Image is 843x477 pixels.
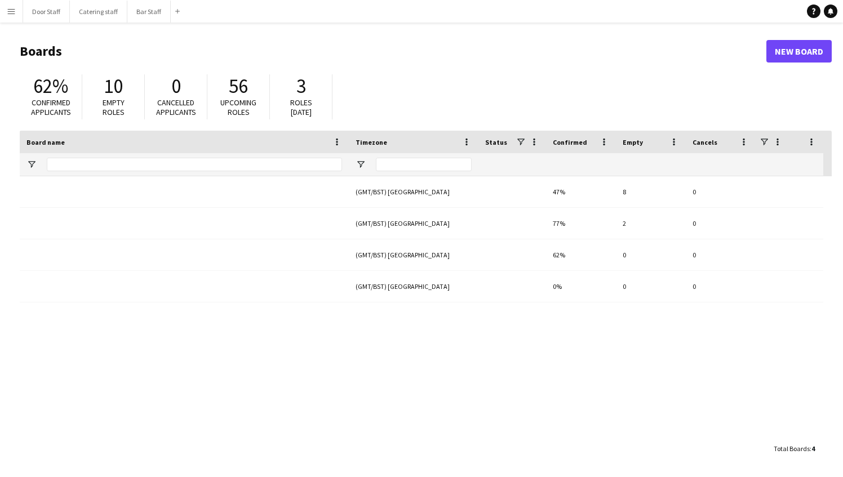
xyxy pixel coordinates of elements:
div: 47% [546,176,616,207]
span: 4 [811,444,815,453]
div: (GMT/BST) [GEOGRAPHIC_DATA] [349,271,478,302]
span: Empty [623,138,643,146]
span: Timezone [356,138,387,146]
span: Empty roles [103,97,125,117]
span: Roles [DATE] [290,97,312,117]
div: 2 [616,208,686,239]
div: 0 [686,271,756,302]
button: Open Filter Menu [356,159,366,170]
span: 0 [171,74,181,99]
div: (GMT/BST) [GEOGRAPHIC_DATA] [349,208,478,239]
div: 0% [546,271,616,302]
span: Cancelled applicants [156,97,196,117]
span: Status [485,138,507,146]
span: 56 [229,74,248,99]
div: 77% [546,208,616,239]
h1: Boards [20,43,766,60]
span: Confirmed [553,138,587,146]
span: Total Boards [774,444,810,453]
span: 3 [296,74,306,99]
div: 8 [616,176,686,207]
span: Cancels [693,138,717,146]
div: (GMT/BST) [GEOGRAPHIC_DATA] [349,176,478,207]
span: Board name [26,138,65,146]
input: Timezone Filter Input [376,158,472,171]
button: Catering staff [70,1,127,23]
a: New Board [766,40,832,63]
div: 0 [686,239,756,270]
button: Door Staff [23,1,70,23]
span: 10 [104,74,123,99]
div: 0 [686,176,756,207]
input: Board name Filter Input [47,158,342,171]
div: 62% [546,239,616,270]
div: : [774,438,815,460]
div: 0 [616,271,686,302]
div: 0 [616,239,686,270]
span: Upcoming roles [220,97,256,117]
button: Open Filter Menu [26,159,37,170]
div: (GMT/BST) [GEOGRAPHIC_DATA] [349,239,478,270]
div: 0 [686,208,756,239]
span: 62% [33,74,68,99]
span: Confirmed applicants [31,97,71,117]
button: Bar Staff [127,1,171,23]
